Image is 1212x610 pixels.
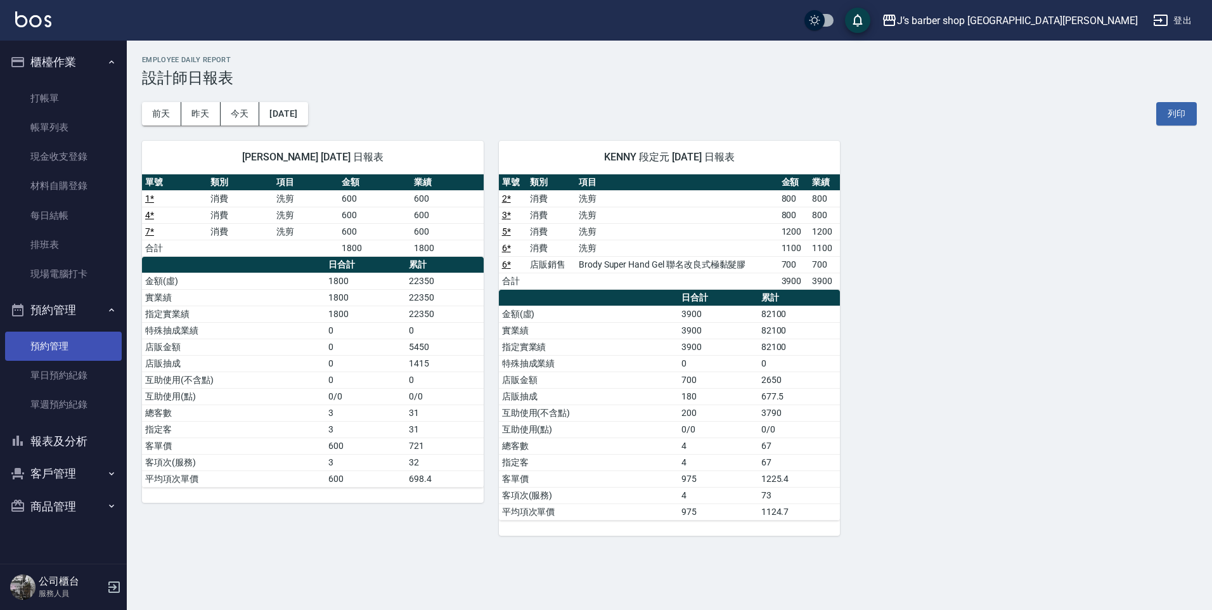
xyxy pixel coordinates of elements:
[273,190,338,207] td: 洗剪
[325,421,406,438] td: 3
[406,372,483,388] td: 0
[142,240,207,256] td: 合計
[406,257,483,273] th: 累計
[325,438,406,454] td: 600
[142,438,325,454] td: 客單價
[778,207,809,223] td: 800
[499,470,679,487] td: 客單價
[411,223,483,240] td: 600
[142,257,484,488] table: a dense table
[758,372,841,388] td: 2650
[142,405,325,421] td: 總客數
[499,174,841,290] table: a dense table
[678,290,757,306] th: 日合計
[758,290,841,306] th: 累計
[499,273,527,289] td: 合計
[1148,9,1197,32] button: 登出
[527,207,576,223] td: 消費
[15,11,51,27] img: Logo
[338,174,411,191] th: 金額
[5,390,122,419] a: 單週預約紀錄
[809,174,840,191] th: 業績
[576,174,778,191] th: 項目
[778,273,809,289] td: 3900
[678,388,757,405] td: 180
[325,372,406,388] td: 0
[778,223,809,240] td: 1200
[325,322,406,339] td: 0
[527,174,576,191] th: 類別
[406,322,483,339] td: 0
[758,306,841,322] td: 82100
[273,174,338,191] th: 項目
[678,306,757,322] td: 3900
[678,503,757,520] td: 975
[499,174,527,191] th: 單號
[758,487,841,503] td: 73
[527,190,576,207] td: 消費
[142,289,325,306] td: 實業績
[142,421,325,438] td: 指定客
[406,421,483,438] td: 31
[273,223,338,240] td: 洗剪
[207,223,273,240] td: 消費
[157,151,468,164] span: [PERSON_NAME] [DATE] 日報表
[499,388,679,405] td: 店販抽成
[338,190,411,207] td: 600
[142,388,325,405] td: 互助使用(點)
[259,102,307,126] button: [DATE]
[207,174,273,191] th: 類別
[325,339,406,355] td: 0
[678,339,757,355] td: 3900
[678,438,757,454] td: 4
[499,487,679,503] td: 客項次(服務)
[5,84,122,113] a: 打帳單
[678,421,757,438] td: 0/0
[758,470,841,487] td: 1225.4
[678,322,757,339] td: 3900
[5,230,122,259] a: 排班表
[142,355,325,372] td: 店販抽成
[273,207,338,223] td: 洗剪
[576,240,778,256] td: 洗剪
[499,405,679,421] td: 互助使用(不含點)
[5,46,122,79] button: 櫃檯作業
[406,355,483,372] td: 1415
[778,190,809,207] td: 800
[411,240,483,256] td: 1800
[758,454,841,470] td: 67
[406,438,483,454] td: 721
[499,454,679,470] td: 指定客
[678,355,757,372] td: 0
[499,339,679,355] td: 指定實業績
[499,372,679,388] td: 店販金額
[406,454,483,470] td: 32
[5,490,122,523] button: 商品管理
[499,421,679,438] td: 互助使用(點)
[778,256,809,273] td: 700
[5,425,122,458] button: 報表及分析
[142,372,325,388] td: 互助使用(不含點)
[39,575,103,588] h5: 公司櫃台
[338,223,411,240] td: 600
[142,339,325,355] td: 店販金額
[5,294,122,327] button: 預約管理
[406,470,483,487] td: 698.4
[877,8,1143,34] button: J’s barber shop [GEOGRAPHIC_DATA][PERSON_NAME]
[338,207,411,223] td: 600
[5,457,122,490] button: 客戶管理
[678,372,757,388] td: 700
[411,190,483,207] td: 600
[142,56,1197,64] h2: Employee Daily Report
[325,273,406,289] td: 1800
[809,256,840,273] td: 700
[499,438,679,454] td: 總客數
[406,405,483,421] td: 31
[411,207,483,223] td: 600
[142,322,325,339] td: 特殊抽成業績
[411,174,483,191] th: 業績
[809,190,840,207] td: 800
[758,355,841,372] td: 0
[142,174,207,191] th: 單號
[5,142,122,171] a: 現金收支登錄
